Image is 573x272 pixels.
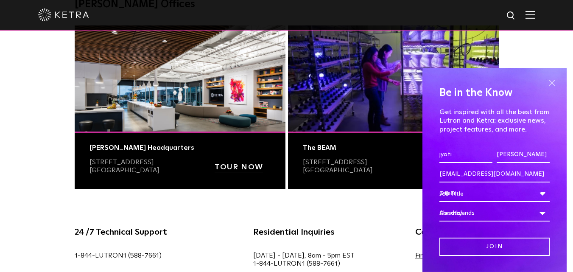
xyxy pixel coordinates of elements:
input: Join [439,238,550,256]
h4: Be in the Know [439,85,550,101]
a: 1-844-LUTRON1 (588-7661) [253,260,340,267]
img: Austin Photo@2x [288,25,499,132]
img: ketra-logo-2019-white [38,8,89,21]
p: Get inspired with all the best from Lutron and Ketra: exclusive news, project features, and more. [439,108,550,134]
h5: Residential Inquiries [253,225,355,239]
input: First Name [439,147,492,163]
div: Job Title [439,186,550,202]
h5: 24 /7 Technical Support [75,225,193,239]
img: search icon [506,11,517,21]
input: Last Name [497,147,550,163]
a: [GEOGRAPHIC_DATA] [303,167,373,174]
a: 1-844-LUTRON1 (588-7661) [75,252,162,259]
a: [STREET_ADDRESS] [303,159,367,165]
img: 036-collaboration-studio-2 copy [75,25,285,132]
a: TOUR NOW [215,164,263,173]
a: [STREET_ADDRESS] [89,159,154,165]
strong: TOUR NOW [215,163,263,171]
a: [GEOGRAPHIC_DATA] [89,167,159,174]
div: [PERSON_NAME] Headquarters [89,144,271,152]
p: [DATE] - [DATE], 8am - 5pm EST [253,252,355,268]
img: Hamburger%20Nav.svg [525,11,535,19]
div: The BEAM [303,144,484,152]
div: Country [439,205,550,222]
a: Find a Sales Rep [415,252,465,259]
h5: Commercial Inquiries [415,225,499,239]
input: Email [439,166,550,182]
